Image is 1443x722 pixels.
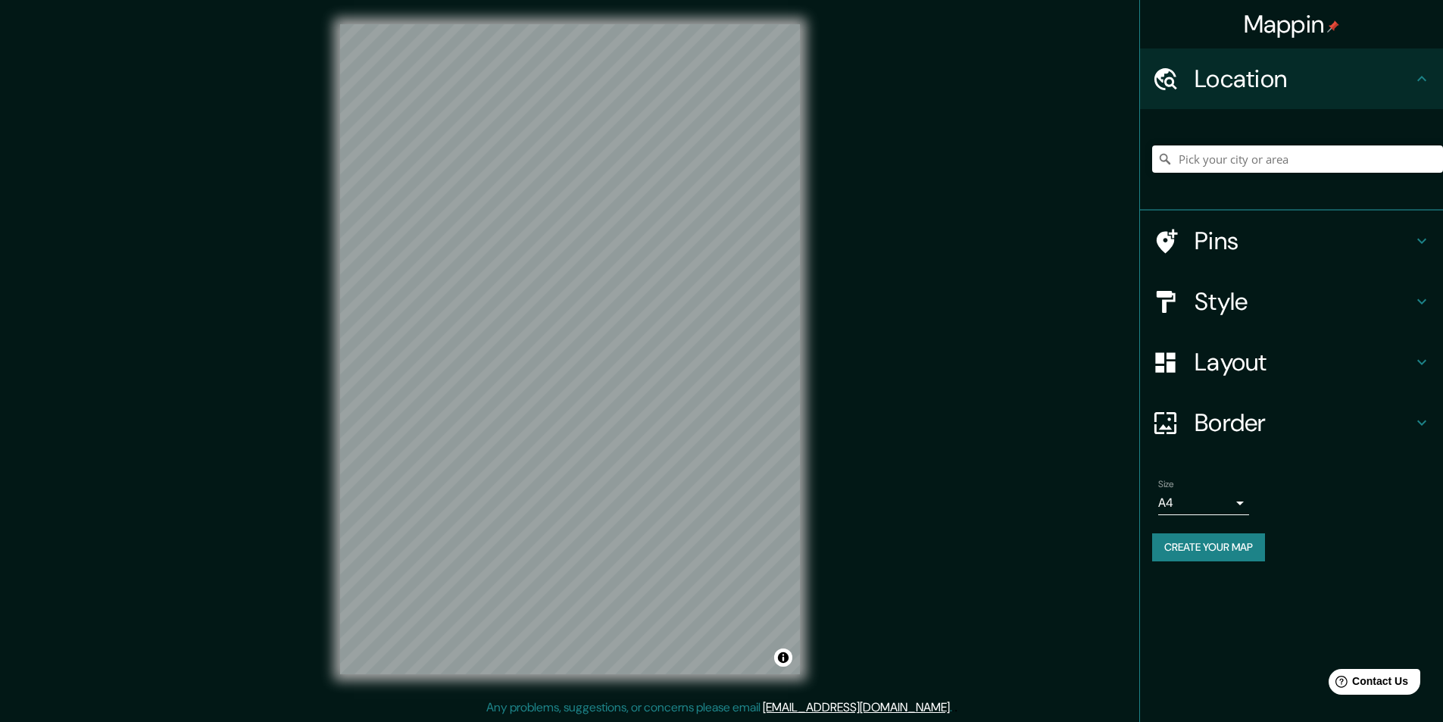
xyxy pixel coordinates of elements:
div: . [952,699,954,717]
div: Layout [1140,332,1443,392]
div: Pins [1140,211,1443,271]
div: Style [1140,271,1443,332]
img: pin-icon.png [1327,20,1339,33]
h4: Style [1195,286,1413,317]
button: Create your map [1152,533,1265,561]
div: . [954,699,957,717]
h4: Pins [1195,226,1413,256]
a: [EMAIL_ADDRESS][DOMAIN_NAME] [763,699,950,715]
canvas: Map [340,24,800,674]
input: Pick your city or area [1152,145,1443,173]
h4: Layout [1195,347,1413,377]
button: Toggle attribution [774,649,792,667]
h4: Mappin [1244,9,1340,39]
label: Size [1158,478,1174,491]
div: Location [1140,48,1443,109]
div: Border [1140,392,1443,453]
iframe: Help widget launcher [1308,663,1426,705]
h4: Location [1195,64,1413,94]
h4: Border [1195,408,1413,438]
div: A4 [1158,491,1249,515]
p: Any problems, suggestions, or concerns please email . [486,699,952,717]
